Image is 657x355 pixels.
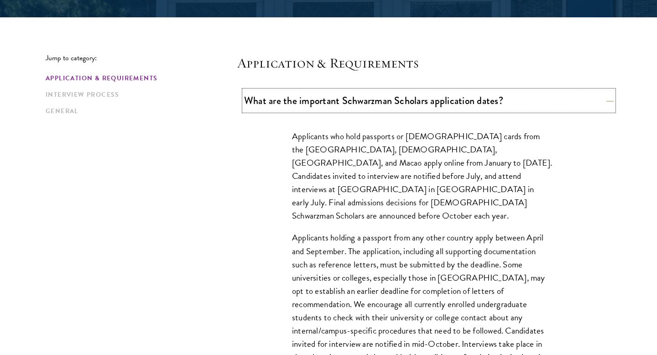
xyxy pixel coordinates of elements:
button: What are the important Schwarzman Scholars application dates? [244,90,614,111]
a: Interview Process [46,90,232,99]
a: Application & Requirements [46,73,232,83]
h4: Application & Requirements [237,54,607,72]
p: Applicants who hold passports or [DEMOGRAPHIC_DATA] cards from the [GEOGRAPHIC_DATA], [DEMOGRAPHI... [292,130,552,222]
p: Jump to category: [46,54,237,62]
a: General [46,106,232,116]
